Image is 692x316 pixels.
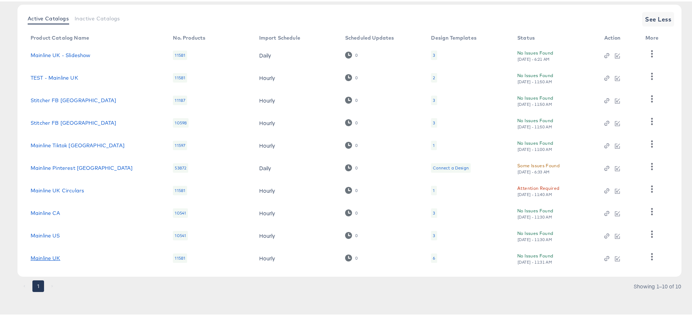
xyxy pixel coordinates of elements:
[345,163,358,170] div: 0
[431,139,436,149] div: 1
[433,73,435,79] div: 2
[355,164,358,169] div: 0
[173,139,187,149] div: 11597
[645,13,671,23] span: See Less
[640,31,667,43] th: More
[17,279,59,291] nav: pagination navigation
[433,96,435,102] div: 3
[355,141,358,147] div: 0
[517,168,550,173] div: [DATE] - 6:33 AM
[173,162,188,171] div: 53872
[433,119,435,124] div: 3
[345,185,358,192] div: 0
[355,254,358,259] div: 0
[253,110,339,133] td: Hourly
[517,160,559,168] div: Some Issues Found
[345,253,358,260] div: 0
[31,254,60,260] a: Mainline UK
[433,231,435,237] div: 3
[431,207,437,216] div: 3
[355,74,358,79] div: 0
[345,231,358,237] div: 0
[31,231,60,237] a: Mainline US
[173,117,189,126] div: 10598
[253,88,339,110] td: Hourly
[345,50,358,57] div: 0
[355,51,358,56] div: 0
[517,183,559,196] button: Attention Required[DATE] - 11:40 AM
[31,51,90,57] a: Mainline UK - Slideshow
[345,33,394,39] div: Scheduled Updates
[253,155,339,178] td: Daily
[173,207,188,216] div: 10541
[32,279,44,291] button: page 1
[431,72,437,81] div: 2
[431,252,437,261] div: 6
[253,178,339,200] td: Hourly
[433,254,435,260] div: 6
[511,31,598,43] th: Status
[31,33,89,39] div: Product Catalog Name
[517,191,552,196] div: [DATE] - 11:40 AM
[355,96,358,101] div: 0
[345,208,358,215] div: 0
[355,209,358,214] div: 0
[517,183,559,191] div: Attention Required
[259,33,300,39] div: Import Schedule
[31,119,116,124] a: Stitcher FB [GEOGRAPHIC_DATA]
[633,282,681,287] div: Showing 1–10 of 10
[345,73,358,80] div: 0
[431,33,476,39] div: Design Templates
[431,94,437,104] div: 3
[355,119,358,124] div: 0
[598,31,640,43] th: Action
[431,229,437,239] div: 3
[28,14,69,20] span: Active Catalogs
[173,252,187,261] div: 11581
[173,72,187,81] div: 11581
[31,164,133,169] a: Mainline Pinterest [GEOGRAPHIC_DATA]
[642,11,674,25] button: See Less
[431,117,437,126] div: 3
[31,96,116,102] a: Stitcher FB [GEOGRAPHIC_DATA]
[31,73,78,79] a: TEST - Mainline UK
[433,164,468,169] div: Connect a Design
[355,187,358,192] div: 0
[345,140,358,147] div: 0
[253,43,339,65] td: Daily
[173,184,187,194] div: 11581
[173,94,187,104] div: 11187
[253,65,339,88] td: Hourly
[75,14,120,20] span: Inactive Catalogs
[253,223,339,245] td: Hourly
[433,141,435,147] div: 1
[345,118,358,125] div: 0
[253,133,339,155] td: Hourly
[431,162,470,171] div: Connect a Design
[431,184,436,194] div: 1
[431,49,437,59] div: 3
[253,245,339,268] td: Hourly
[173,33,205,39] div: No. Products
[433,209,435,215] div: 3
[345,95,358,102] div: 0
[31,141,124,147] a: Mainline Tiktok [GEOGRAPHIC_DATA]
[31,186,84,192] a: Mainline UK Circulars
[517,160,559,173] button: Some Issues Found[DATE] - 6:33 AM
[433,51,435,57] div: 3
[31,209,60,215] a: Mainline CA
[433,186,435,192] div: 1
[355,232,358,237] div: 0
[253,200,339,223] td: Hourly
[173,229,188,239] div: 10541
[173,49,187,59] div: 11581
